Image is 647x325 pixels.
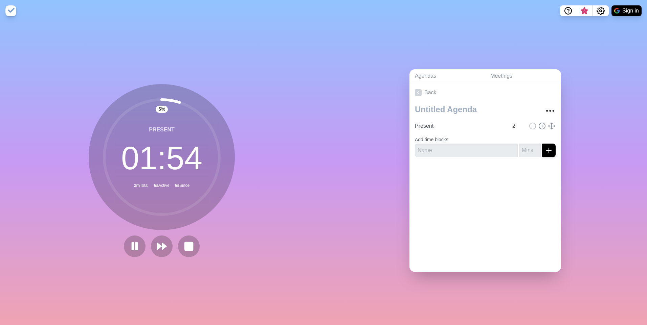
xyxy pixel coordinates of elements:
img: google logo [614,8,620,14]
button: What’s new [576,5,593,16]
button: Sign in [611,5,642,16]
a: Agendas [409,69,485,83]
a: Meetings [485,69,561,83]
input: Name [415,144,518,157]
button: Settings [593,5,609,16]
a: Back [409,83,561,102]
input: Name [412,119,508,133]
button: More [543,104,557,118]
input: Mins [519,144,541,157]
span: 3 [582,8,587,14]
label: Add time blocks [415,137,448,142]
button: Help [560,5,576,16]
img: timeblocks logo [5,5,16,16]
input: Mins [510,119,526,133]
